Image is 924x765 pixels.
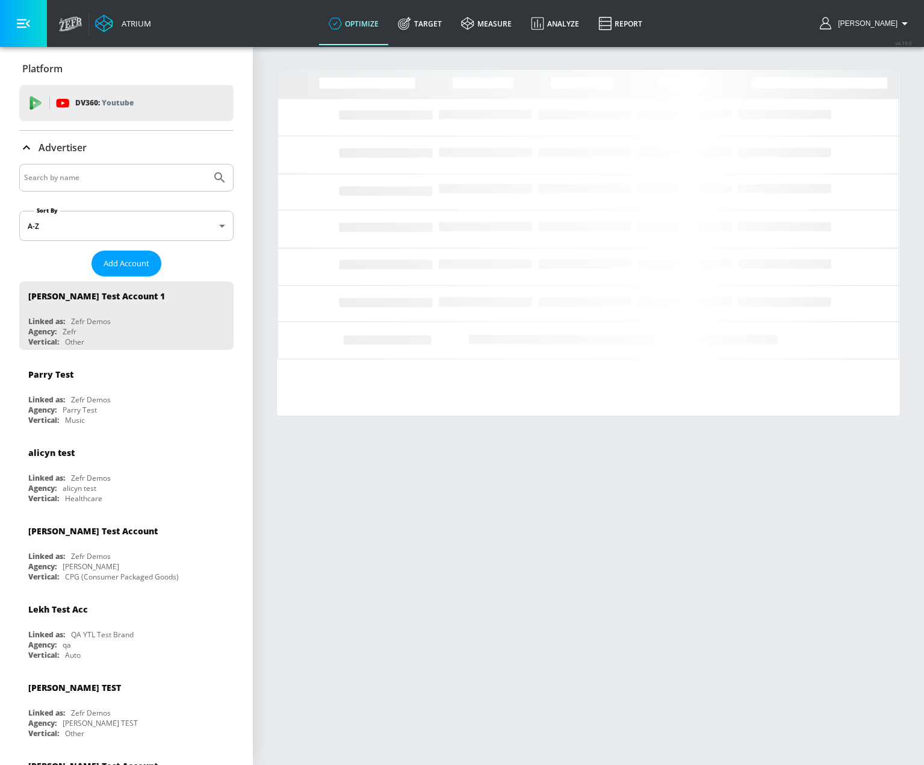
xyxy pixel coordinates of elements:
[91,251,161,276] button: Add Account
[71,473,111,483] div: Zefr Demos
[19,438,234,507] div: alicyn testLinked as:Zefr DemosAgency:alicyn testVertical:Healthcare
[19,516,234,585] div: [PERSON_NAME] Test AccountLinked as:Zefr DemosAgency:[PERSON_NAME]Vertical:CPG (Consumer Packaged...
[19,595,234,663] div: Lekh Test AccLinked as:QA YTL Test BrandAgency:qaVertical:Auto
[28,629,65,640] div: Linked as:
[19,673,234,742] div: [PERSON_NAME] TESTLinked as:Zefr DemosAgency:[PERSON_NAME] TESTVertical:Other
[28,728,59,738] div: Vertical:
[65,415,85,425] div: Music
[117,18,151,29] div: Atrium
[63,483,96,493] div: alicyn test
[19,52,234,86] div: Platform
[589,2,652,45] a: Report
[19,281,234,350] div: [PERSON_NAME] Test Account 1Linked as:Zefr DemosAgency:ZefrVertical:Other
[19,85,234,121] div: DV360: Youtube
[388,2,451,45] a: Target
[63,640,71,650] div: qa
[28,650,59,660] div: Vertical:
[28,682,121,693] div: [PERSON_NAME] TEST
[820,16,912,31] button: [PERSON_NAME]
[65,650,81,660] div: Auto
[833,19,898,28] span: login as: justin.nim@zefr.com
[28,415,59,425] div: Vertical:
[24,170,206,186] input: Search by name
[28,640,57,650] div: Agency:
[71,551,111,561] div: Zefr Demos
[319,2,388,45] a: optimize
[63,326,76,337] div: Zefr
[19,360,234,428] div: Parry TestLinked as:Zefr DemosAgency:Parry TestVertical:Music
[28,369,73,380] div: Parry Test
[28,316,65,326] div: Linked as:
[75,96,134,110] p: DV360:
[28,525,158,537] div: [PERSON_NAME] Test Account
[28,483,57,493] div: Agency:
[521,2,589,45] a: Analyze
[95,14,151,33] a: Atrium
[28,708,65,718] div: Linked as:
[65,728,84,738] div: Other
[104,257,149,270] span: Add Account
[28,493,59,504] div: Vertical:
[19,211,234,241] div: A-Z
[28,604,88,615] div: Lekh Test Acc
[19,131,234,164] div: Advertiser
[28,473,65,483] div: Linked as:
[28,405,57,415] div: Agency:
[63,405,97,415] div: Parry Test
[71,395,111,405] div: Zefr Demos
[34,207,60,214] label: Sort By
[28,572,59,582] div: Vertical:
[71,316,111,326] div: Zefr Demos
[39,141,87,154] p: Advertiser
[28,337,59,347] div: Vertical:
[102,96,134,109] p: Youtube
[65,337,84,347] div: Other
[28,561,57,572] div: Agency:
[63,561,119,572] div: [PERSON_NAME]
[28,447,75,458] div: alicyn test
[28,290,165,302] div: [PERSON_NAME] Test Account 1
[451,2,521,45] a: measure
[65,493,102,504] div: Healthcare
[895,40,912,46] span: v 4.19.0
[28,551,65,561] div: Linked as:
[28,718,57,728] div: Agency:
[28,326,57,337] div: Agency:
[71,629,134,640] div: QA YTL Test Brand
[71,708,111,718] div: Zefr Demos
[22,62,63,75] p: Platform
[63,718,138,728] div: [PERSON_NAME] TEST
[28,395,65,405] div: Linked as:
[65,572,179,582] div: CPG (Consumer Packaged Goods)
